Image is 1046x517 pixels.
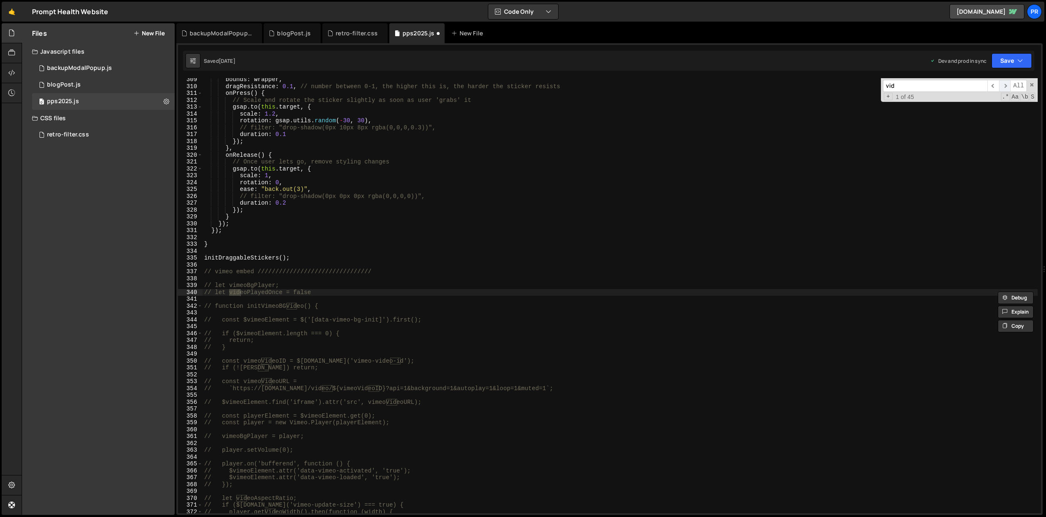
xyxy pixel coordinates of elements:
div: 371 [178,502,203,509]
div: 355 [178,392,203,399]
div: 314 [178,111,203,118]
button: Explain [998,306,1034,318]
button: Copy [998,320,1034,332]
div: 329 [178,213,203,220]
div: 315 [178,117,203,124]
div: 320 [178,152,203,159]
button: Code Only [488,4,558,19]
div: 348 [178,344,203,351]
button: New File [134,30,165,37]
div: 334 [178,248,203,255]
div: Prompt Health Website [32,7,108,17]
div: 343 [178,309,203,317]
div: 322 [178,166,203,173]
div: 337 [178,268,203,275]
div: 328 [178,207,203,214]
div: 346 [178,330,203,337]
span: Alt-Enter [1010,80,1027,92]
span: Search In Selection [1030,93,1035,101]
div: 368 [178,481,203,488]
div: 369 [178,488,203,495]
div: 372 [178,509,203,516]
div: 350 [178,358,203,365]
div: pps2025.js [403,29,435,37]
div: 335 [178,255,203,262]
input: Search for [883,80,987,92]
span: CaseSensitive Search [1011,93,1019,101]
span: Toggle Replace mode [884,93,893,101]
div: 360 [178,426,203,433]
div: 317 [178,131,203,138]
div: 16625/45293.js [32,93,175,110]
span: ​ [987,80,999,92]
div: 351 [178,364,203,371]
div: blogPost.js [47,81,81,89]
div: 310 [178,83,203,90]
div: 331 [178,227,203,234]
div: 358 [178,413,203,420]
span: 1 of 45 [893,94,917,101]
div: 339 [178,282,203,289]
div: backupModalPopup.js [47,64,112,72]
div: 365 [178,460,203,468]
div: 16625/45859.js [32,77,175,93]
div: 324 [178,179,203,186]
div: Saved [204,57,235,64]
div: Dev and prod in sync [930,57,987,64]
div: 347 [178,337,203,344]
div: 354 [178,385,203,392]
h2: Files [32,29,47,38]
div: 316 [178,124,203,131]
div: blogPost.js [277,29,311,37]
div: retro-filter.css [47,131,89,139]
div: 309 [178,76,203,83]
div: New File [451,29,486,37]
div: 312 [178,97,203,104]
div: 359 [178,419,203,426]
div: 333 [178,241,203,248]
a: 🤙 [2,2,22,22]
div: 321 [178,158,203,166]
span: RegExp Search [1001,93,1010,101]
div: 318 [178,138,203,145]
div: 370 [178,495,203,502]
div: [DATE] [219,57,235,64]
div: 336 [178,262,203,269]
div: 352 [178,371,203,378]
div: 311 [178,90,203,97]
div: pps2025.js [47,98,79,105]
div: 313 [178,104,203,111]
div: 341 [178,296,203,303]
div: 327 [178,200,203,207]
a: [DOMAIN_NAME] [950,4,1024,19]
div: 342 [178,303,203,310]
div: backupModalPopup.js [190,29,252,37]
div: 345 [178,323,203,330]
span: Whole Word Search [1020,93,1029,101]
div: 364 [178,454,203,461]
div: 361 [178,433,203,440]
a: Pr [1027,4,1042,19]
div: 357 [178,406,203,413]
div: 332 [178,234,203,241]
button: Debug [998,292,1034,304]
div: 362 [178,440,203,447]
div: 353 [178,378,203,385]
div: 16625/45443.css [32,126,175,143]
div: 326 [178,193,203,200]
div: 340 [178,289,203,296]
span: ​ [999,80,1011,92]
div: 325 [178,186,203,193]
div: 330 [178,220,203,228]
div: CSS files [22,110,175,126]
div: 356 [178,399,203,406]
div: 323 [178,172,203,179]
div: 349 [178,351,203,358]
span: 0 [39,99,44,106]
button: Save [992,53,1032,68]
div: 367 [178,474,203,481]
div: Javascript files [22,43,175,60]
div: 363 [178,447,203,454]
div: 366 [178,468,203,475]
